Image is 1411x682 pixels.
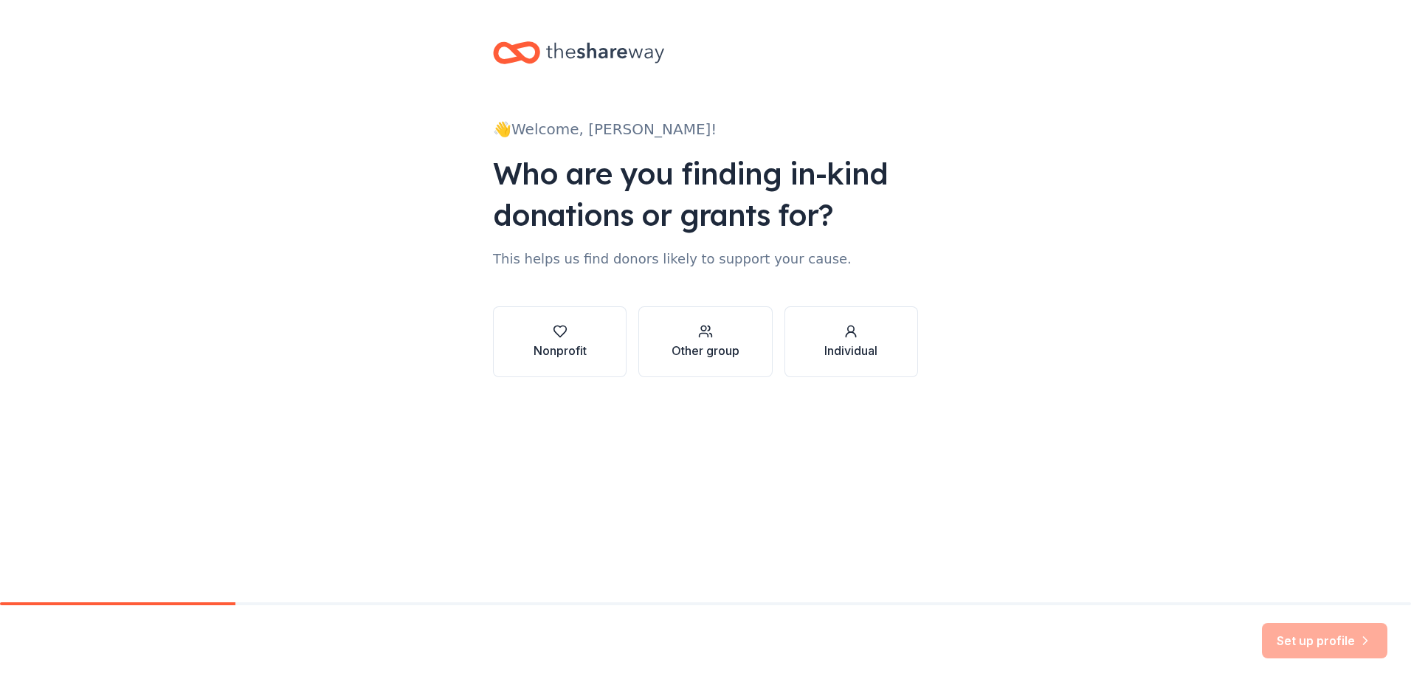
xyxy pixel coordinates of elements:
button: Individual [784,306,918,377]
div: Individual [824,342,877,359]
div: Other group [672,342,739,359]
div: Who are you finding in-kind donations or grants for? [493,153,918,235]
div: This helps us find donors likely to support your cause. [493,247,918,271]
div: Nonprofit [534,342,587,359]
div: 👋 Welcome, [PERSON_NAME]! [493,117,918,141]
button: Nonprofit [493,306,627,377]
button: Other group [638,306,772,377]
